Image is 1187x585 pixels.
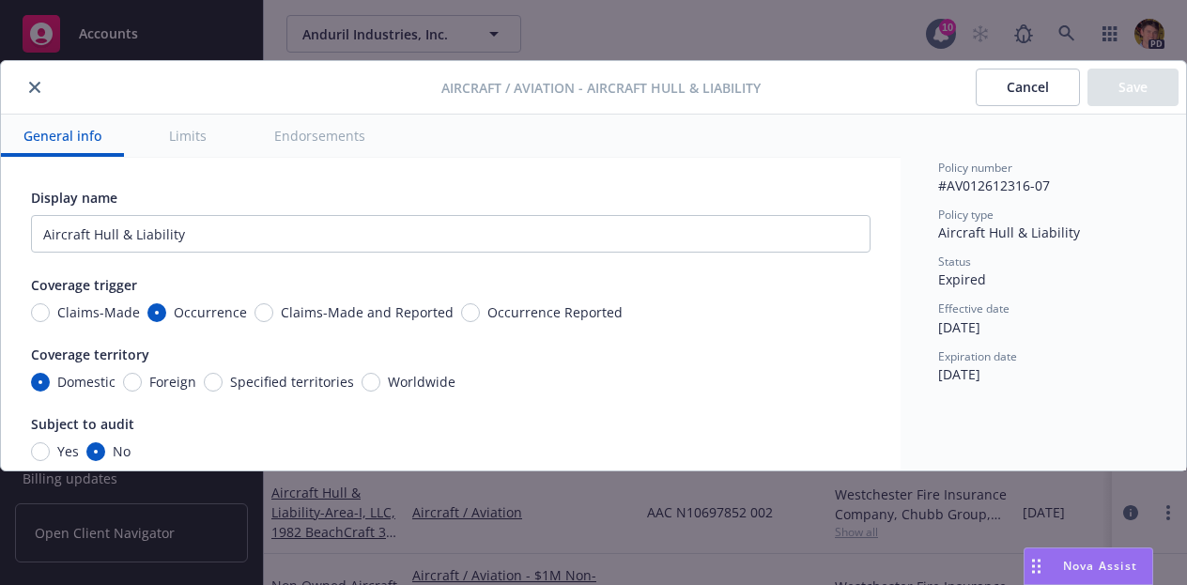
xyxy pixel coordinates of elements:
[487,302,623,322] span: Occurrence Reported
[938,318,980,336] span: [DATE]
[1063,558,1137,574] span: Nova Assist
[938,365,980,383] span: [DATE]
[174,302,247,322] span: Occurrence
[938,300,1010,316] span: Effective date
[461,303,480,322] input: Occurrence Reported
[254,303,273,322] input: Claims-Made and Reported
[149,372,196,392] span: Foreign
[938,160,1012,176] span: Policy number
[31,373,50,392] input: Domestic
[1,115,124,157] button: General info
[938,254,971,269] span: Status
[86,442,105,461] input: No
[976,69,1080,106] button: Cancel
[1025,548,1048,584] div: Drag to move
[123,373,142,392] input: Foreign
[938,177,1050,194] span: #AV012612316-07
[31,276,137,294] span: Coverage trigger
[57,441,79,461] span: Yes
[113,441,131,461] span: No
[938,270,986,288] span: Expired
[938,348,1017,364] span: Expiration date
[31,415,134,433] span: Subject to audit
[281,302,454,322] span: Claims-Made and Reported
[31,189,117,207] span: Display name
[146,115,229,157] button: Limits
[252,115,388,157] button: Endorsements
[441,78,761,98] span: Aircraft / Aviation - Aircraft Hull & Liability
[31,303,50,322] input: Claims-Made
[230,372,354,392] span: Specified territories
[31,346,149,363] span: Coverage territory
[938,207,994,223] span: Policy type
[147,303,166,322] input: Occurrence
[362,373,380,392] input: Worldwide
[31,442,50,461] input: Yes
[388,372,455,392] span: Worldwide
[57,302,140,322] span: Claims-Made
[204,373,223,392] input: Specified territories
[23,76,46,99] button: close
[57,372,116,392] span: Domestic
[938,223,1080,241] span: Aircraft Hull & Liability
[1024,547,1153,585] button: Nova Assist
